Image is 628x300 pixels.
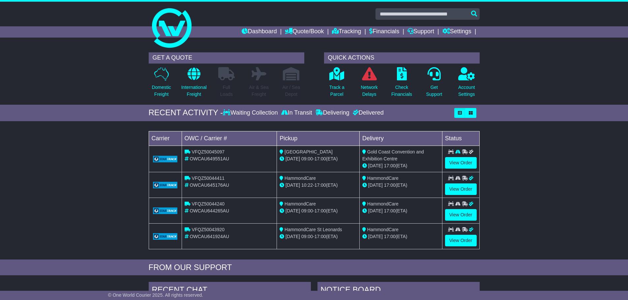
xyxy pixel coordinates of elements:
[149,131,182,146] td: Carrier
[181,67,207,101] a: InternationalFreight
[223,109,279,117] div: Waiting Collection
[301,156,313,161] span: 09:00
[153,233,178,240] img: GetCarrierServiceLogo
[181,84,207,98] p: International Freight
[359,131,442,146] td: Delivery
[192,176,224,181] span: VFQZ50044411
[283,84,300,98] p: Air / Sea Depot
[445,157,477,169] a: View Order
[360,67,378,101] a: NetworkDelays
[108,292,203,298] span: © One World Courier 2025. All rights reserved.
[384,163,396,168] span: 17:00
[445,235,477,246] a: View Order
[407,26,434,38] a: Support
[362,207,439,214] div: (ETA)
[329,84,344,98] p: Track a Parcel
[301,208,313,213] span: 09:00
[367,227,399,232] span: HammondCare
[285,182,300,188] span: [DATE]
[242,26,277,38] a: Dashboard
[391,84,412,98] p: Check Financials
[284,201,316,206] span: HammondCare
[190,234,229,239] span: OWCAU641924AU
[301,182,313,188] span: 10:22
[445,209,477,221] a: View Order
[284,227,342,232] span: HammondCare St Leonards
[152,84,171,98] p: Domestic Freight
[324,52,480,64] div: QUICK ACTIONS
[153,156,178,162] img: GetCarrierServiceLogo
[367,201,399,206] span: HammondCare
[280,155,357,162] div: - (ETA)
[285,26,324,38] a: Quote/Book
[361,84,377,98] p: Network Delays
[149,52,304,64] div: GET A QUOTE
[384,234,396,239] span: 17:00
[182,131,277,146] td: OWC / Carrier #
[314,182,326,188] span: 17:00
[192,201,224,206] span: VFQZ50044240
[314,109,351,117] div: Delivering
[368,163,383,168] span: [DATE]
[301,234,313,239] span: 09:00
[277,131,360,146] td: Pickup
[362,182,439,189] div: (ETA)
[285,156,300,161] span: [DATE]
[362,149,424,161] span: Gold Coast Convention and Exhibition Centre
[149,108,223,118] div: RECENT ACTIVITY -
[445,183,477,195] a: View Order
[362,233,439,240] div: (ETA)
[284,176,316,181] span: HammondCare
[314,156,326,161] span: 17:00
[384,208,396,213] span: 17:00
[192,149,224,154] span: VFQZ50045097
[368,182,383,188] span: [DATE]
[351,109,384,117] div: Delivered
[192,227,224,232] span: VFQZ50043920
[314,234,326,239] span: 17:00
[280,109,314,117] div: In Transit
[362,162,439,169] div: (ETA)
[218,84,235,98] p: Full Loads
[149,263,480,272] div: FROM OUR SUPPORT
[285,208,300,213] span: [DATE]
[153,207,178,214] img: GetCarrierServiceLogo
[280,207,357,214] div: - (ETA)
[190,182,229,188] span: OWCAU645176AU
[317,282,480,300] div: NOTICE BOARD
[368,234,383,239] span: [DATE]
[285,234,300,239] span: [DATE]
[332,26,361,38] a: Tracking
[280,182,357,189] div: - (ETA)
[284,149,333,154] span: [GEOGRAPHIC_DATA]
[149,282,311,300] div: RECENT CHAT
[426,67,442,101] a: GetSupport
[368,208,383,213] span: [DATE]
[367,176,399,181] span: HammondCare
[151,67,171,101] a: DomesticFreight
[391,67,412,101] a: CheckFinancials
[280,233,357,240] div: - (ETA)
[426,84,442,98] p: Get Support
[369,26,399,38] a: Financials
[190,208,229,213] span: OWCAU644265AU
[153,182,178,188] img: GetCarrierServiceLogo
[384,182,396,188] span: 17:00
[442,131,479,146] td: Status
[458,67,475,101] a: AccountSettings
[314,208,326,213] span: 17:00
[190,156,229,161] span: OWCAU649551AU
[329,67,345,101] a: Track aParcel
[442,26,471,38] a: Settings
[249,84,269,98] p: Air & Sea Freight
[458,84,475,98] p: Account Settings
